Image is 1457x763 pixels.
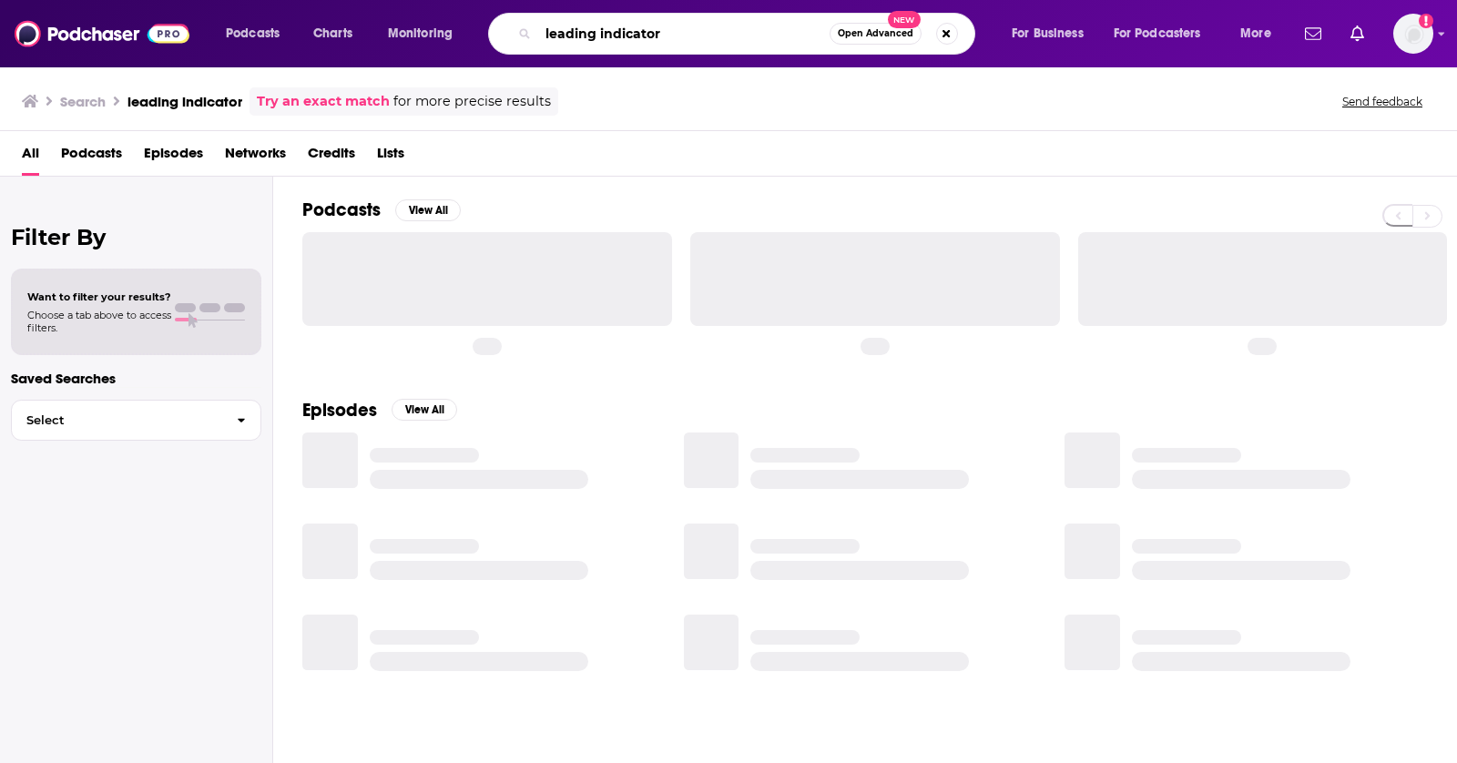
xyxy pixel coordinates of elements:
span: Choose a tab above to access filters. [27,309,171,334]
a: Show notifications dropdown [1298,18,1329,49]
div: Search podcasts, credits, & more... [505,13,993,55]
button: open menu [213,19,303,48]
button: Select [11,400,261,441]
h2: Filter By [11,224,261,250]
span: Charts [313,21,352,46]
a: Networks [225,138,286,176]
button: Show profile menu [1393,14,1433,54]
a: All [22,138,39,176]
a: Try an exact match [257,91,390,112]
span: Select [12,414,222,426]
span: Open Advanced [838,29,913,38]
h2: Episodes [302,399,377,422]
button: open menu [1228,19,1294,48]
button: Open AdvancedNew [830,23,922,45]
span: More [1240,21,1271,46]
button: open menu [999,19,1106,48]
button: Send feedback [1337,94,1428,109]
a: PodcastsView All [302,198,461,221]
button: View All [392,399,457,421]
img: User Profile [1393,14,1433,54]
h3: leading indicator [127,93,242,110]
h2: Podcasts [302,198,381,221]
span: Logged in as jacruz [1393,14,1433,54]
button: open menu [375,19,476,48]
a: Podcasts [61,138,122,176]
span: Podcasts [226,21,280,46]
h3: Search [60,93,106,110]
a: Episodes [144,138,203,176]
span: Want to filter your results? [27,290,171,303]
a: EpisodesView All [302,399,457,422]
span: For Business [1012,21,1084,46]
a: Lists [377,138,404,176]
span: New [888,11,921,28]
a: Credits [308,138,355,176]
button: open menu [1102,19,1228,48]
span: Monitoring [388,21,453,46]
span: For Podcasters [1114,21,1201,46]
button: View All [395,199,461,221]
a: Charts [301,19,363,48]
p: Saved Searches [11,370,261,387]
input: Search podcasts, credits, & more... [538,19,830,48]
span: for more precise results [393,91,551,112]
img: Podchaser - Follow, Share and Rate Podcasts [15,16,189,51]
svg: Add a profile image [1419,14,1433,28]
a: Show notifications dropdown [1343,18,1371,49]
